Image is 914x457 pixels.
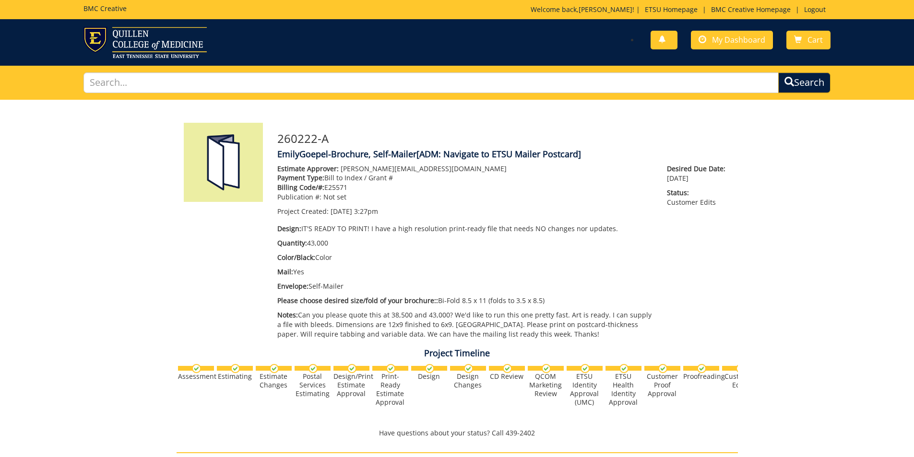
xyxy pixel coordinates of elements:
[667,164,730,174] span: Desired Due Date:
[667,164,730,183] p: [DATE]
[83,27,207,58] img: ETSU logo
[807,35,823,45] span: Cart
[567,372,603,407] div: ETSU Identity Approval (UMC)
[667,188,730,207] p: Customer Edits
[464,364,473,373] img: checkmark
[503,364,512,373] img: checkmark
[736,364,745,373] img: no
[786,31,831,49] a: Cart
[277,238,307,247] span: Quantity:
[531,5,831,14] p: Welcome back, ! | | |
[347,364,356,373] img: checkmark
[277,224,653,234] p: IT'S READY TO PRINT! I have a high resolution print-ready file that needs NO changes nor updates.
[178,372,214,381] div: Assessment
[323,192,346,201] span: Not set
[581,364,590,373] img: checkmark
[277,183,653,192] p: E25571
[658,364,667,373] img: checkmark
[277,192,321,201] span: Publication #:
[277,310,653,339] p: Can you please quote this at 38,500 and 43,000? We'd like to run this one pretty fast. Art is rea...
[277,281,309,291] span: Envelope:
[184,123,263,202] img: Product featured image
[722,372,758,389] div: Customer Edits
[542,364,551,373] img: checkmark
[778,72,831,93] button: Search
[277,173,653,183] p: Bill to Index / Grant #
[277,164,339,173] span: Estimate Approver:
[177,428,738,438] p: Have questions about your status? Call 439-2402
[683,372,719,381] div: Proofreading
[277,267,653,277] p: Yes
[799,5,831,14] a: Logout
[83,72,779,93] input: Search...
[277,296,438,305] span: Please choose desired size/fold of your brochure::
[277,224,301,233] span: Design:
[277,238,653,248] p: 43,000
[270,364,279,373] img: checkmark
[489,372,525,381] div: CD Review
[277,253,315,262] span: Color/Black:
[697,364,706,373] img: checkmark
[640,5,702,14] a: ETSU Homepage
[231,364,240,373] img: checkmark
[277,207,329,216] span: Project Created:
[277,267,293,276] span: Mail:
[277,296,653,305] p: Bi-Fold 8.5 x 11 (folds to 3.5 x 8.5)
[277,253,653,262] p: Color
[712,35,765,45] span: My Dashboard
[528,372,564,398] div: QCOM Marketing Review
[277,164,653,174] p: [PERSON_NAME][EMAIL_ADDRESS][DOMAIN_NAME]
[605,372,641,407] div: ETSU Health Identity Approval
[277,173,324,182] span: Payment Type:
[309,364,318,373] img: checkmark
[192,364,201,373] img: checkmark
[295,372,331,398] div: Postal Services Estimating
[386,364,395,373] img: checkmark
[644,372,680,398] div: Customer Proof Approval
[217,372,253,381] div: Estimating
[177,349,738,358] h4: Project Timeline
[277,281,653,291] p: Self-Mailer
[411,372,447,381] div: Design
[277,310,298,319] span: Notes:
[83,5,127,12] h5: BMC Creative
[619,364,629,373] img: checkmark
[691,31,773,49] a: My Dashboard
[372,372,408,407] div: Print-Ready Estimate Approval
[277,150,731,159] h4: EmilyGoepel-Brochure, Self-Mailer
[277,183,324,192] span: Billing Code/#:
[256,372,292,389] div: Estimate Changes
[450,372,486,389] div: Design Changes
[579,5,632,14] a: [PERSON_NAME]
[667,188,730,198] span: Status:
[425,364,434,373] img: checkmark
[333,372,369,398] div: Design/Print Estimate Approval
[706,5,795,14] a: BMC Creative Homepage
[331,207,378,216] span: [DATE] 3:27pm
[277,132,731,145] h3: 260222-A
[416,148,581,160] span: [ADM: Navigate to ETSU Mailer Postcard]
